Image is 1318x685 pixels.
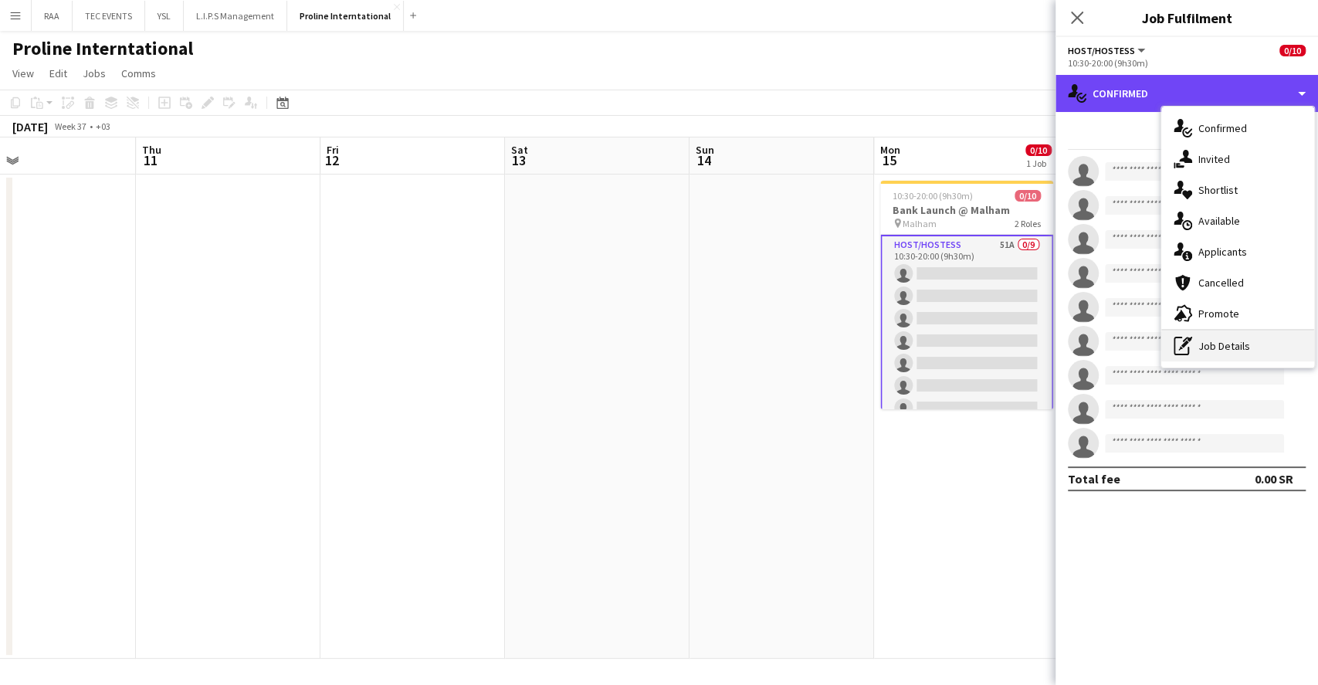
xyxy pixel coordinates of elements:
app-card-role: Host/Hostess51A0/910:30-20:00 (9h30m) [880,235,1053,470]
div: 0.00 SR [1255,471,1293,487]
span: 0/10 [1279,45,1306,56]
button: Host/Hostess [1068,45,1147,56]
button: YSL [145,1,184,31]
button: L.I.P.S Management [184,1,287,31]
span: 14 [693,151,714,169]
span: Shortlist [1198,183,1238,197]
button: Proline Interntational [287,1,404,31]
button: TEC EVENTS [73,1,145,31]
span: Edit [49,66,67,80]
span: Applicants [1198,245,1247,259]
span: 13 [509,151,528,169]
span: View [12,66,34,80]
a: View [6,63,40,83]
a: Edit [43,63,73,83]
span: Week 37 [51,120,90,132]
button: RAA [32,1,73,31]
span: Available [1198,214,1240,228]
span: 10:30-20:00 (9h30m) [893,190,973,202]
app-job-card: 10:30-20:00 (9h30m)0/10Bank Launch @ Malham Malham2 RolesHost/Hostess51A0/910:30-20:00 (9h30m) [880,181,1053,409]
span: Sat [511,143,528,157]
h1: Proline Interntational [12,37,193,60]
a: Jobs [76,63,112,83]
span: Host/Hostess [1068,45,1135,56]
span: Sun [696,143,714,157]
div: Confirmed [1055,75,1318,112]
h3: Bank Launch @ Malham [880,203,1053,217]
span: 0/10 [1015,190,1041,202]
a: Comms [115,63,162,83]
h3: Job Fulfilment [1055,8,1318,28]
span: Comms [121,66,156,80]
div: Job Details [1161,331,1314,361]
span: Jobs [83,66,106,80]
span: Malham [903,218,937,229]
div: +03 [96,120,110,132]
span: Mon [880,143,900,157]
span: Promote [1198,307,1239,320]
span: Thu [142,143,161,157]
span: 12 [324,151,339,169]
div: 1 Job [1026,158,1051,169]
div: 10:30-20:00 (9h30m) [1068,57,1306,69]
span: Confirmed [1198,121,1247,135]
span: 11 [140,151,161,169]
span: Fri [327,143,339,157]
span: 0/10 [1025,144,1052,156]
span: 15 [878,151,900,169]
span: Cancelled [1198,276,1244,290]
span: Invited [1198,152,1230,166]
span: 2 Roles [1015,218,1041,229]
div: [DATE] [12,119,48,134]
div: Total fee [1068,471,1120,487]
